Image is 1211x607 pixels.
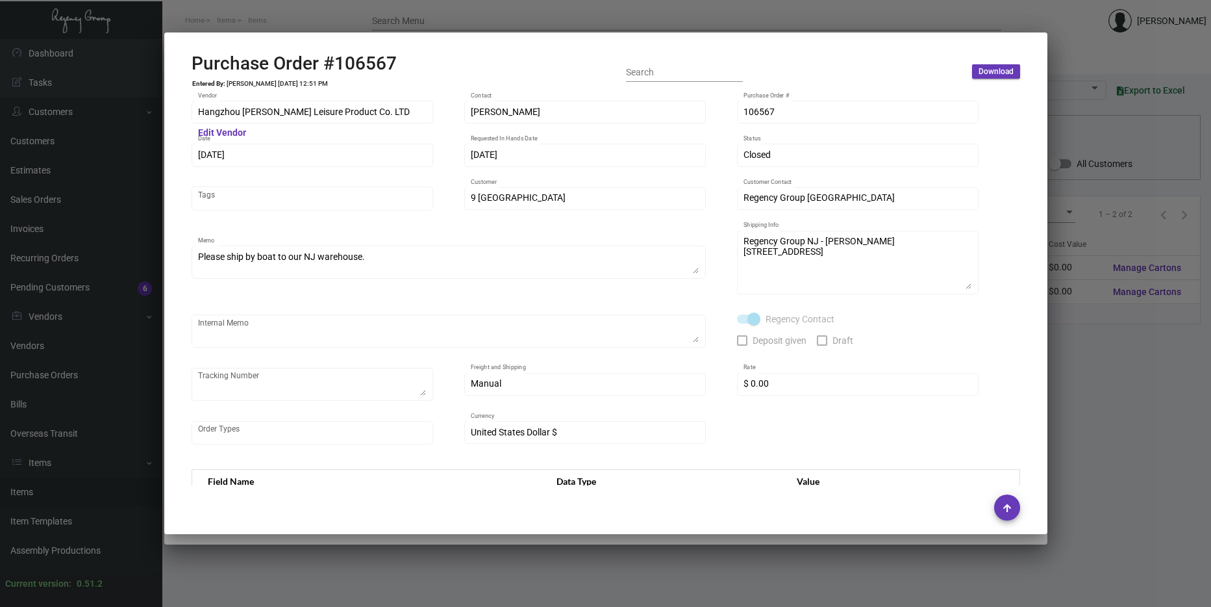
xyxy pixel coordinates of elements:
span: Draft [832,333,853,348]
th: Data Type [543,470,784,493]
h2: Purchase Order #106567 [192,53,397,75]
mat-hint: Edit Vendor [198,128,246,138]
td: Entered By: [192,80,226,88]
th: Field Name [192,470,543,493]
button: Download [972,64,1020,79]
div: Current version: [5,577,71,591]
span: Closed [743,149,771,160]
span: Manual [471,378,501,389]
td: [PERSON_NAME] [DATE] 12:51 PM [226,80,329,88]
div: 0.51.2 [77,577,103,591]
span: Download [979,66,1014,77]
th: Value [784,470,1019,493]
span: Deposit given [753,333,806,348]
span: Regency Contact [766,311,834,327]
